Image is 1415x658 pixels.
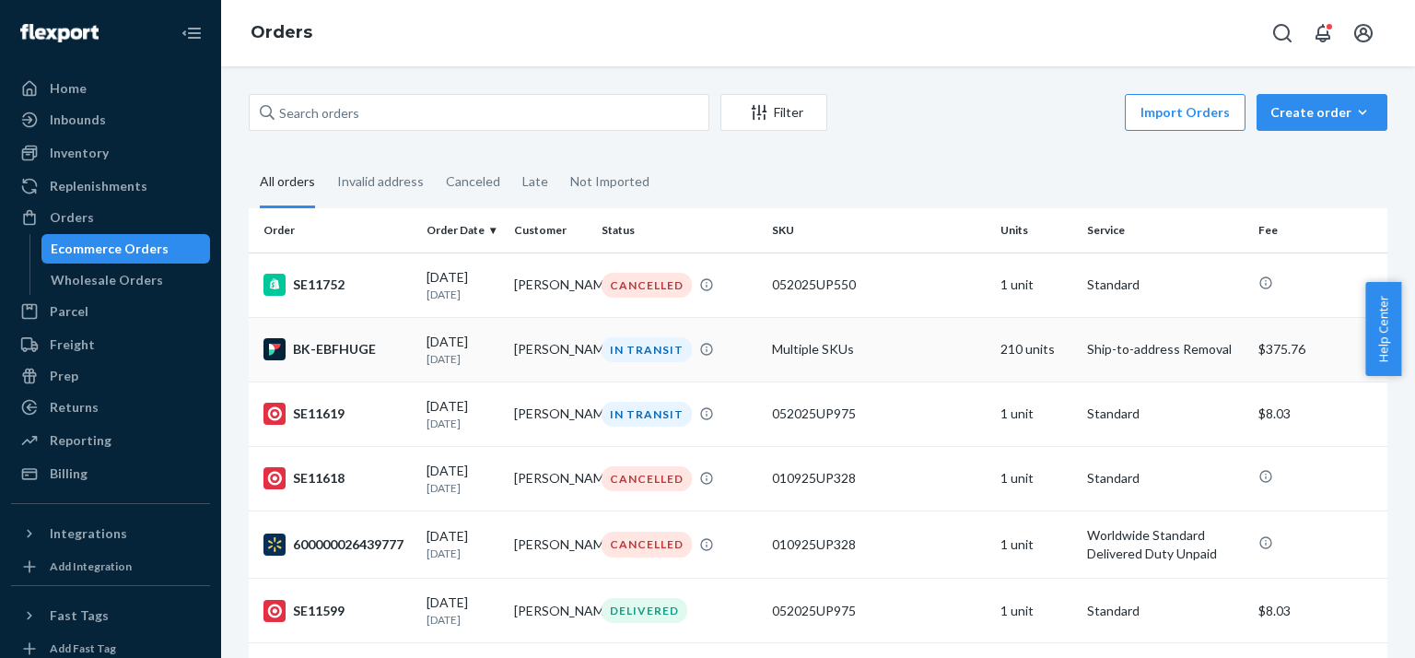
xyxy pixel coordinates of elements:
[427,546,499,561] p: [DATE]
[1257,94,1387,131] button: Create order
[50,398,99,417] div: Returns
[1251,579,1387,643] td: $8.03
[427,268,499,302] div: [DATE]
[1080,317,1250,382] td: Ship-to-address Removal
[11,601,210,630] button: Fast Tags
[427,351,499,367] p: [DATE]
[427,612,499,628] p: [DATE]
[50,177,147,195] div: Replenishments
[50,431,111,450] div: Reporting
[993,579,1081,643] td: 1 unit
[721,103,826,122] div: Filter
[602,532,692,557] div: CANCELLED
[11,426,210,455] a: Reporting
[522,158,548,206] div: Late
[993,317,1081,382] td: 210 units
[1251,317,1387,382] td: $375.76
[1365,282,1401,376] button: Help Center
[427,462,499,496] div: [DATE]
[11,138,210,168] a: Inventory
[446,158,500,206] div: Canceled
[772,405,985,423] div: 052025UP975
[50,524,127,543] div: Integrations
[50,464,88,483] div: Billing
[11,105,210,135] a: Inbounds
[507,446,594,511] td: [PERSON_NAME]
[427,333,499,367] div: [DATE]
[1251,382,1387,446] td: $8.03
[427,527,499,561] div: [DATE]
[427,593,499,628] div: [DATE]
[337,158,424,206] div: Invalid address
[427,480,499,496] p: [DATE]
[993,208,1081,253] th: Units
[1087,602,1243,620] p: Standard
[50,144,109,162] div: Inventory
[1080,208,1250,253] th: Service
[594,208,765,253] th: Status
[772,602,985,620] div: 052025UP975
[263,338,412,360] div: BK-EBFHUGE
[50,558,132,574] div: Add Integration
[1345,15,1382,52] button: Open account menu
[993,382,1081,446] td: 1 unit
[249,208,419,253] th: Order
[50,302,88,321] div: Parcel
[1087,526,1243,563] p: Worldwide Standard Delivered Duty Unpaid
[507,511,594,579] td: [PERSON_NAME]
[514,222,587,238] div: Customer
[11,203,210,232] a: Orders
[602,466,692,491] div: CANCELLED
[11,74,210,103] a: Home
[427,416,499,431] p: [DATE]
[507,317,594,382] td: [PERSON_NAME]
[993,253,1081,317] td: 1 unit
[507,579,594,643] td: [PERSON_NAME]
[11,556,210,578] a: Add Integration
[11,171,210,201] a: Replenishments
[263,534,412,556] div: 600000026439777
[11,459,210,488] a: Billing
[51,240,169,258] div: Ecommerce Orders
[249,94,709,131] input: Search orders
[11,361,210,391] a: Prep
[419,208,507,253] th: Order Date
[11,519,210,548] button: Integrations
[1087,405,1243,423] p: Standard
[50,640,116,656] div: Add Fast Tag
[11,297,210,326] a: Parcel
[263,274,412,296] div: SE11752
[1087,276,1243,294] p: Standard
[50,79,87,98] div: Home
[50,208,94,227] div: Orders
[602,337,692,362] div: IN TRANSIT
[50,111,106,129] div: Inbounds
[1251,208,1387,253] th: Fee
[765,317,992,382] td: Multiple SKUs
[263,467,412,489] div: SE11618
[993,446,1081,511] td: 1 unit
[507,382,594,446] td: [PERSON_NAME]
[41,265,211,295] a: Wholesale Orders
[41,234,211,264] a: Ecommerce Orders
[236,6,327,60] ol: breadcrumbs
[427,287,499,302] p: [DATE]
[507,253,594,317] td: [PERSON_NAME]
[263,600,412,622] div: SE11599
[1270,103,1374,122] div: Create order
[570,158,649,206] div: Not Imported
[602,273,692,298] div: CANCELLED
[772,276,985,294] div: 052025UP550
[720,94,827,131] button: Filter
[251,22,312,42] a: Orders
[1304,15,1341,52] button: Open notifications
[11,393,210,422] a: Returns
[1264,15,1301,52] button: Open Search Box
[51,271,163,289] div: Wholesale Orders
[11,330,210,359] a: Freight
[173,15,210,52] button: Close Navigation
[427,397,499,431] div: [DATE]
[50,367,78,385] div: Prep
[20,24,99,42] img: Flexport logo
